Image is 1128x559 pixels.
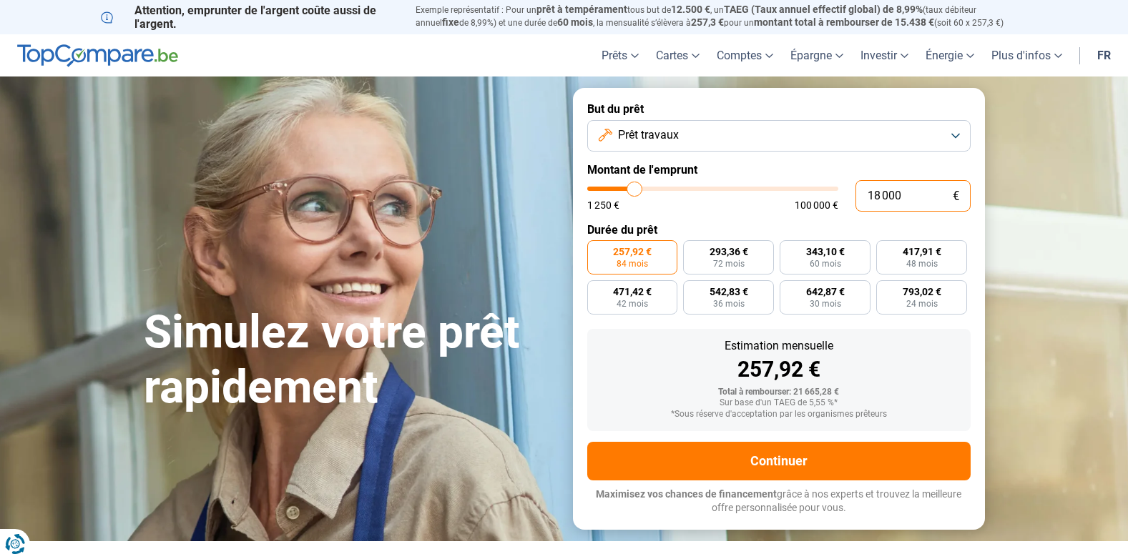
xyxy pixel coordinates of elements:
img: TopCompare [17,44,178,67]
a: Cartes [647,34,708,76]
label: Durée du prêt [587,223,971,237]
a: Plus d'infos [983,34,1071,76]
span: 36 mois [713,300,745,308]
span: 24 mois [906,300,938,308]
a: Prêts [593,34,647,76]
span: fixe [442,16,459,28]
span: 293,36 € [710,247,748,257]
span: 12.500 € [671,4,710,15]
p: Exemple représentatif : Pour un tous but de , un (taux débiteur annuel de 8,99%) et une durée de ... [416,4,1028,29]
div: Sur base d'un TAEG de 5,55 %* [599,398,959,408]
span: 642,87 € [806,287,845,297]
p: grâce à nos experts et trouvez la meilleure offre personnalisée pour vous. [587,488,971,515]
div: 257,92 € [599,359,959,380]
span: 42 mois [617,300,648,308]
span: Prêt travaux [618,127,679,143]
span: € [953,190,959,202]
span: 72 mois [713,259,745,268]
span: 60 mois [557,16,593,28]
span: 30 mois [810,300,841,308]
button: Continuer [587,442,971,480]
span: 257,3 € [691,16,724,28]
span: 343,10 € [806,247,845,257]
span: 257,92 € [613,247,652,257]
span: 417,91 € [903,247,941,257]
span: 84 mois [617,259,648,268]
h1: Simulez votre prêt rapidement [144,305,556,415]
span: 542,83 € [710,287,748,297]
span: 471,42 € [613,287,652,297]
label: Montant de l'emprunt [587,163,971,177]
a: Énergie [917,34,983,76]
span: montant total à rembourser de 15.438 € [754,16,934,28]
span: prêt à tempérament [536,4,627,15]
a: Épargne [782,34,852,76]
label: But du prêt [587,102,971,116]
span: 793,02 € [903,287,941,297]
span: Maximisez vos chances de financement [596,488,777,500]
div: *Sous réserve d'acceptation par les organismes prêteurs [599,410,959,420]
span: 60 mois [810,259,841,268]
div: Estimation mensuelle [599,340,959,352]
div: Total à rembourser: 21 665,28 € [599,387,959,397]
a: fr [1089,34,1119,76]
p: Attention, emprunter de l'argent coûte aussi de l'argent. [101,4,398,31]
span: 100 000 € [795,200,838,210]
button: Prêt travaux [587,120,971,152]
span: TAEG (Taux annuel effectif global) de 8,99% [724,4,923,15]
span: 1 250 € [587,200,619,210]
a: Investir [852,34,917,76]
a: Comptes [708,34,782,76]
span: 48 mois [906,259,938,268]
